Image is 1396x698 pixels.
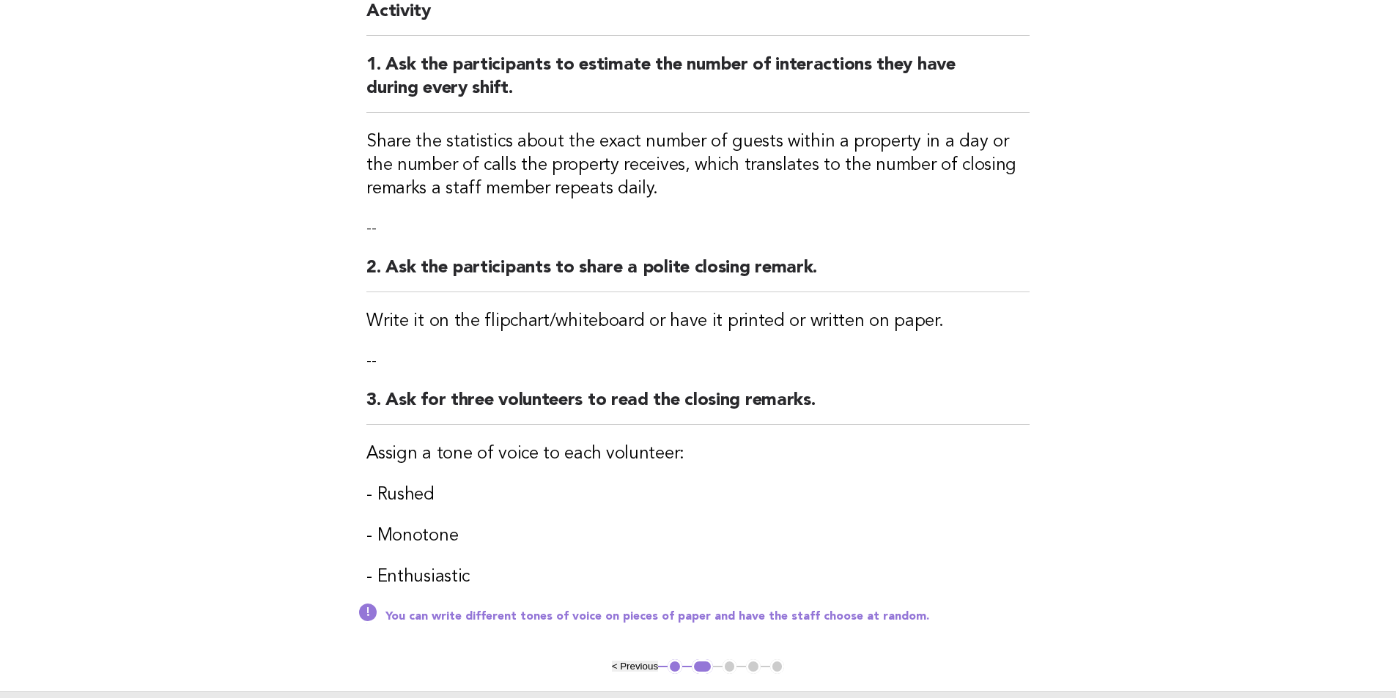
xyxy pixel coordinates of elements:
[366,256,1030,292] h2: 2. Ask the participants to share a polite closing remark.
[366,483,1030,507] h3: - Rushed
[668,659,682,674] button: 1
[385,609,1030,624] p: You can write different tones of voice on pieces of paper and have the staff choose at random.
[366,524,1030,548] h3: - Monotone
[612,661,658,672] button: < Previous
[366,351,1030,371] p: --
[366,442,1030,466] h3: Assign a tone of voice to each volunteer:
[366,310,1030,333] h3: Write it on the flipchart/whiteboard or have it printed or written on paper.
[366,218,1030,239] p: --
[366,130,1030,201] h3: Share the statistics about the exact number of guests within a property in a day or the number of...
[366,389,1030,425] h2: 3. Ask for three volunteers to read the closing remarks.
[366,565,1030,589] h3: - Enthusiastic
[366,53,1030,113] h2: 1. Ask the participants to estimate the number of interactions they have during every shift.
[692,659,713,674] button: 2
